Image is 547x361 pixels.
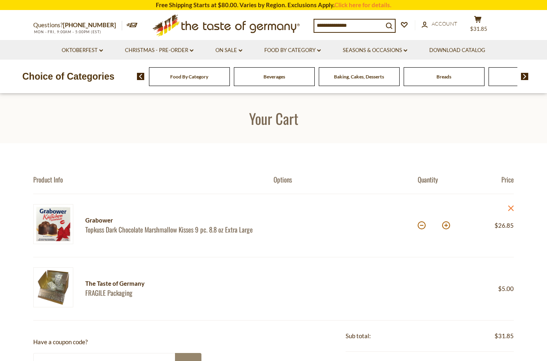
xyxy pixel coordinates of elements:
a: Beverages [263,74,285,80]
a: Topkuss Dark Chocolate Marshmallow Kisses 9 pc. 8.8 oz Extra Large [85,225,259,234]
a: [PHONE_NUMBER] [63,21,116,28]
div: Price [466,175,514,184]
a: Seasons & Occasions [343,46,407,55]
span: $5.00 [498,285,514,292]
span: MON - FRI, 9:00AM - 5:00PM (EST) [33,30,101,34]
span: Account [432,20,457,27]
a: Breads [436,74,451,80]
div: Product Info [33,175,273,184]
div: Options [273,175,418,184]
a: Oktoberfest [62,46,103,55]
span: Sub total: [346,332,371,339]
h1: Your Cart [25,109,522,127]
div: Grabower [85,215,259,225]
span: $31.85 [495,331,514,341]
a: On Sale [215,46,242,55]
div: The Taste of Germany [85,279,286,289]
a: Baking, Cakes, Desserts [334,74,384,80]
a: Christmas - PRE-ORDER [125,46,193,55]
img: Topkuss Dark Chocolate Marshmallow Kisses 9 pc. 8.8 oz Extra Large [33,204,73,244]
button: $31.85 [466,16,490,36]
span: $26.85 [495,222,514,229]
a: Account [422,20,457,28]
span: $31.85 [470,26,487,32]
img: FRAGILE Packaging [33,267,73,307]
div: Quantity [418,175,466,184]
p: Questions? [33,20,122,30]
img: previous arrow [137,73,145,80]
a: Download Catalog [429,46,485,55]
a: Click here for details. [334,1,391,8]
a: Food By Category [264,46,321,55]
a: Food By Category [170,74,208,80]
a: FRAGILE Packaging [85,289,286,297]
img: next arrow [521,73,529,80]
p: Have a coupon code? [33,337,201,347]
